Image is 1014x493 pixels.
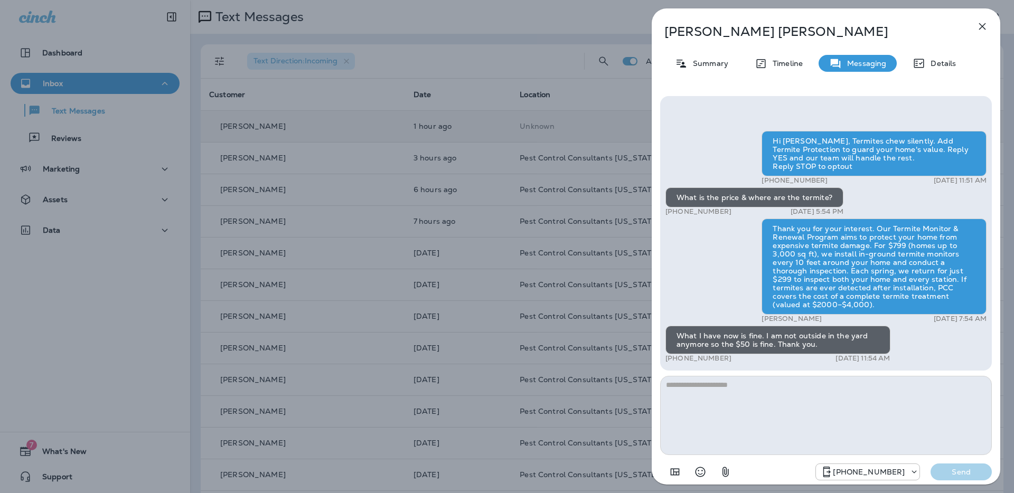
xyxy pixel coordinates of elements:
p: [PHONE_NUMBER] [665,354,731,363]
p: [DATE] 5:54 PM [791,207,843,216]
div: +1 (815) 998-9676 [816,466,919,478]
p: Messaging [842,59,886,68]
p: [DATE] 7:54 AM [934,315,987,323]
div: Thank you for your interest. Our Termite Monitor & Renewal Program aims to protect your home from... [762,219,987,315]
p: [PHONE_NUMBER] [762,176,828,185]
p: [DATE] 11:51 AM [934,176,987,185]
div: Hi [PERSON_NAME], Termites chew silently. Add Termite Protection to guard your home's value. Repl... [762,131,987,176]
button: Add in a premade template [664,461,686,482]
p: [PHONE_NUMBER] [665,207,731,216]
p: [DATE] 11:54 AM [835,354,890,363]
p: [PERSON_NAME] [762,315,822,323]
div: What is the price & where are the termite? [665,187,843,207]
p: Summary [688,59,728,68]
p: Timeline [767,59,803,68]
p: Details [925,59,956,68]
div: What I have now is fine. I am not outside in the yard anymore so the $50 is fine. Thank you. [665,326,890,354]
p: [PERSON_NAME] [PERSON_NAME] [664,24,953,39]
p: [PHONE_NUMBER] [833,468,905,476]
button: Select an emoji [690,461,711,482]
